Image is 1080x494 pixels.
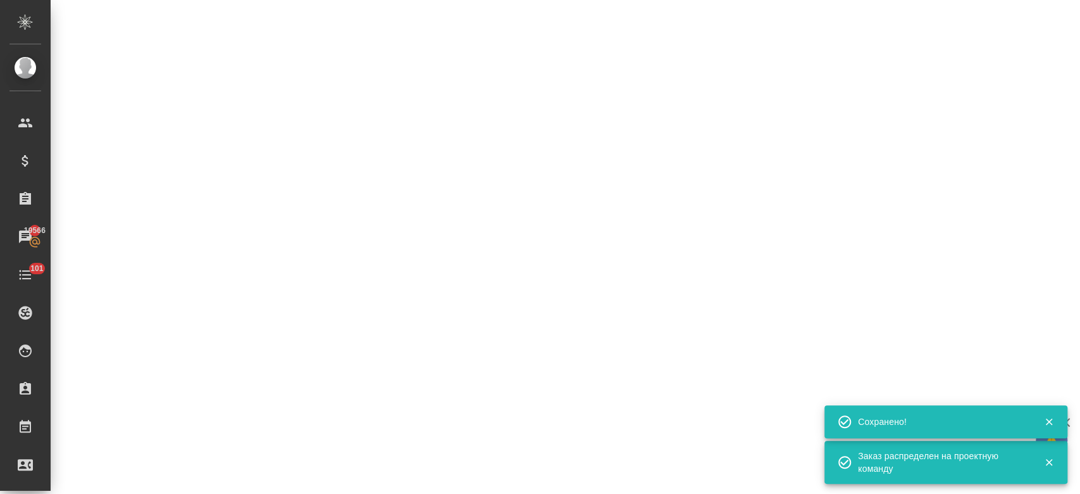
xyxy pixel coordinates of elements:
[858,415,1025,428] div: Сохранено!
[23,262,51,275] span: 101
[1036,416,1062,427] button: Закрыть
[3,259,47,291] a: 101
[1036,457,1062,468] button: Закрыть
[3,221,47,253] a: 19566
[858,450,1025,475] div: Заказ распределен на проектную команду
[16,224,53,237] span: 19566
